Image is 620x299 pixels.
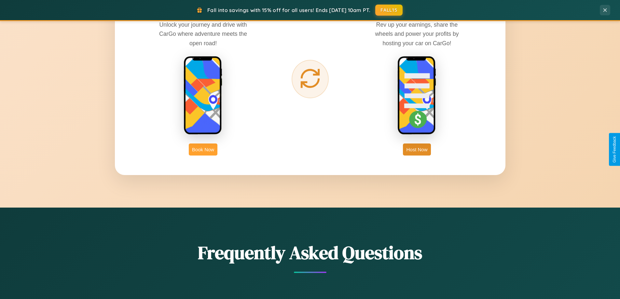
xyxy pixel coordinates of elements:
img: host phone [397,56,436,135]
img: rent phone [184,56,223,135]
h2: Frequently Asked Questions [115,240,505,265]
p: Rev up your earnings, share the wheels and power your profits by hosting your car on CarGo! [368,20,466,48]
span: Fall into savings with 15% off for all users! Ends [DATE] 10am PT. [207,7,370,13]
button: FALL15 [375,5,403,16]
p: Unlock your journey and drive with CarGo where adventure meets the open road! [154,20,252,48]
div: Give Feedback [612,136,617,163]
button: Book Now [189,143,217,156]
button: Host Now [403,143,431,156]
